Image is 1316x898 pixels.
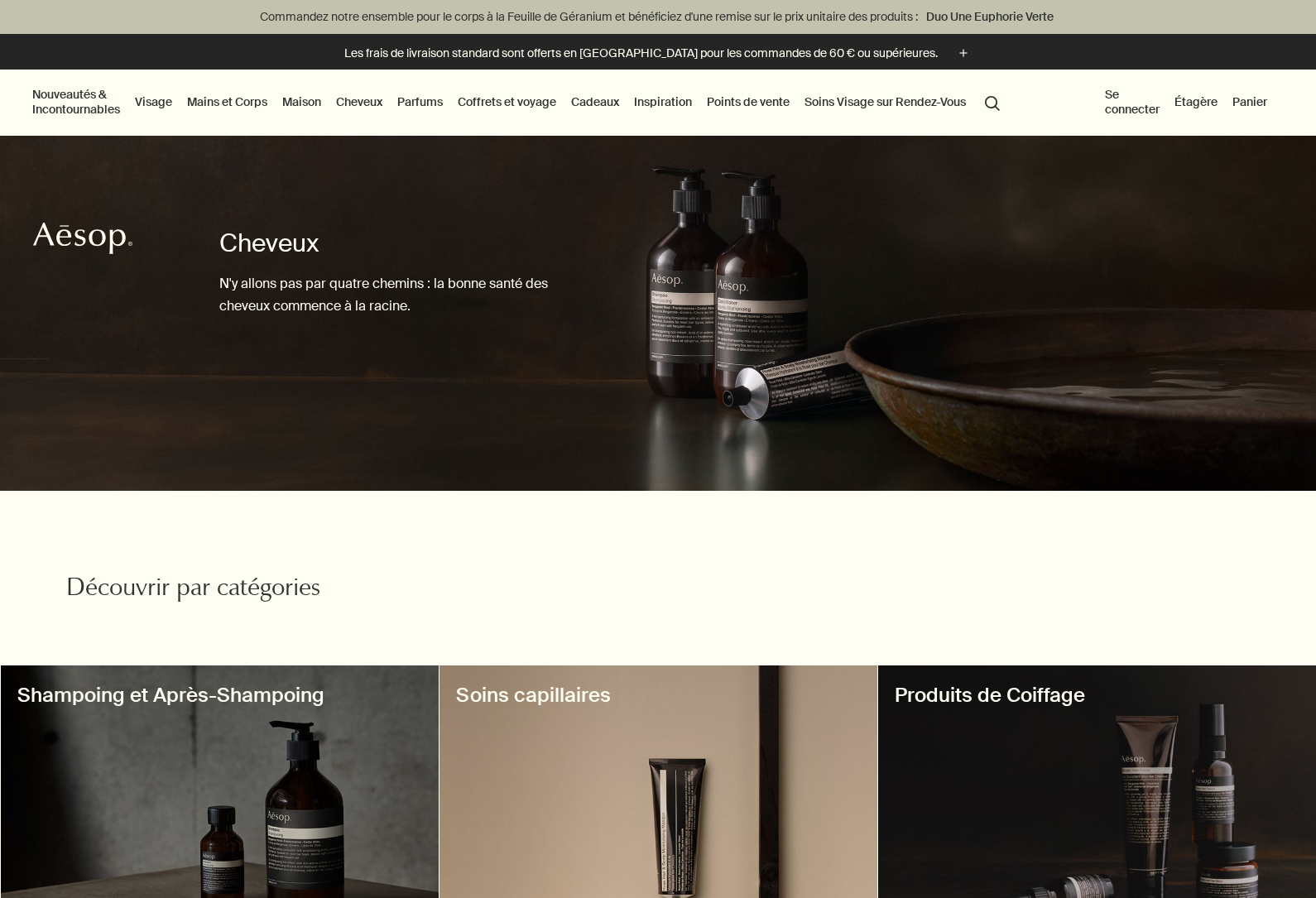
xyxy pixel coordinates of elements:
h3: Soins capillaires [456,682,861,708]
button: Nouveautés & Incontournables [29,84,123,120]
nav: primary [29,70,1084,136]
a: Visage [132,91,175,113]
p: N'y allons pas par quatre chemins : la bonne santé des cheveux commence à la racine. [219,272,592,317]
a: Inspiration [631,91,695,113]
a: Cadeaux [568,91,622,113]
a: Parfums [394,91,446,113]
h3: Produits de Coiffage [895,682,1299,708]
a: Maison [279,91,324,113]
button: Se connecter [1102,84,1163,120]
a: Cheveux [333,91,386,113]
nav: supplementary [1102,70,1287,136]
h1: Cheveux [219,227,592,260]
a: Coffrets et voyage [454,91,560,113]
h2: Découvrir par catégories [66,574,461,607]
a: Mains et Corps [184,91,271,113]
svg: Aesop [33,222,132,255]
h3: Shampoing et Après-Shampoing [17,682,422,708]
p: Les frais de livraison standard sont offerts en [GEOGRAPHIC_DATA] pour les commandes de 60 € ou s... [344,45,938,62]
button: Lancer une recherche [977,86,1007,118]
a: Soins Visage sur Rendez-Vous [801,91,969,113]
button: Les frais de livraison standard sont offerts en [GEOGRAPHIC_DATA] pour les commandes de 60 € ou s... [344,44,973,63]
a: Duo Une Euphorie Verte [923,7,1057,26]
a: Aesop [29,218,137,263]
button: Points de vente [704,91,793,113]
a: Étagère [1171,91,1221,113]
button: Panier [1229,91,1270,113]
p: Commandez notre ensemble pour le corps à la Feuille de Géranium et bénéficiez d'une remise sur le... [17,8,1299,26]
